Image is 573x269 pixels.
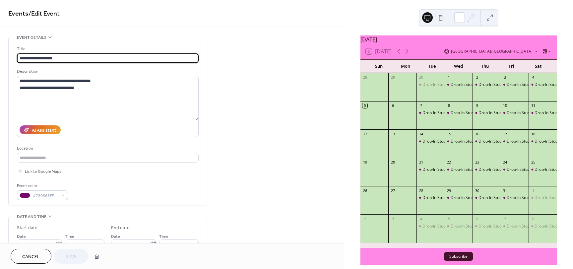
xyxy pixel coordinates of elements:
[390,103,395,108] div: 6
[501,167,529,172] div: Drop-In Studio Open!
[503,188,508,193] div: 31
[478,224,517,229] div: Drop-In Studio Open!
[535,195,573,201] div: Drop-In Studio Open!
[422,139,461,144] div: Drop-In Studio Open!
[416,167,445,172] div: Drop-In Studio Open!
[390,75,395,80] div: 29
[535,110,573,116] div: Drop-In Studio Open!
[390,160,395,165] div: 20
[17,45,197,52] div: Title
[501,82,529,88] div: Drop-In Studio Open!
[535,82,573,88] div: Drop-In Studio Open!
[416,224,445,229] div: Drop-In Studio Open!
[503,75,508,80] div: 3
[416,82,445,88] div: Drop-In Studio Open!
[525,60,551,73] div: Sat
[422,82,461,88] div: Drop-In Studio Open!
[529,224,557,229] div: Drop-In Studio Open!
[451,195,489,201] div: Drop-In Studio Open!
[475,103,479,108] div: 9
[451,224,489,229] div: Drop-In Studio Open!
[507,139,545,144] div: Drop-In Studio Open!
[535,167,573,172] div: Drop-In Studio Open!
[8,7,29,20] a: Events
[416,139,445,144] div: Drop-In Studio Open!
[451,110,489,116] div: Drop-In Studio Open!
[501,224,529,229] div: Drop-In Studio Open!
[535,224,573,229] div: Drop-In Studio Open!
[531,216,536,221] div: 8
[451,167,489,172] div: Drop-In Studio Open!
[473,195,501,201] div: Drop-In Studio Open!
[475,75,479,80] div: 2
[29,7,60,20] span: / Edit Event
[11,249,51,264] button: Cancel
[478,82,517,88] div: Drop-In Studio Open!
[422,110,461,116] div: Drop-In Studio Open!
[65,233,74,240] span: Time
[475,188,479,193] div: 30
[17,213,46,220] span: Date and time
[475,160,479,165] div: 23
[473,82,501,88] div: Drop-In Studio Open!
[366,60,392,73] div: Sun
[362,188,367,193] div: 26
[33,192,57,199] span: #78056BFF
[529,167,557,172] div: Drop-In Studio Open!
[360,35,557,43] div: [DATE]
[531,188,536,193] div: 1
[418,160,423,165] div: 21
[478,167,517,172] div: Drop-In Studio Open!
[451,82,489,88] div: Drop-In Studio Open!
[362,131,367,136] div: 12
[531,160,536,165] div: 25
[503,131,508,136] div: 17
[507,224,545,229] div: Drop-In Studio Open!
[473,224,501,229] div: Drop-In Studio Open!
[501,139,529,144] div: Drop-In Studio Open!
[447,103,452,108] div: 8
[20,125,61,134] button: AI Assistant
[390,188,395,193] div: 27
[390,131,395,136] div: 13
[418,103,423,108] div: 7
[418,131,423,136] div: 14
[159,233,168,240] span: Time
[416,195,445,201] div: Drop-In Studio Open!
[362,103,367,108] div: 5
[17,145,197,152] div: Location
[362,160,367,165] div: 19
[392,60,419,73] div: Mon
[445,82,473,88] div: Drop-In Studio Open!
[447,216,452,221] div: 5
[503,216,508,221] div: 7
[445,224,473,229] div: Drop-In Studio Open!
[17,182,67,189] div: Event color
[507,110,545,116] div: Drop-In Studio Open!
[447,75,452,80] div: 1
[418,216,423,221] div: 4
[447,160,452,165] div: 22
[507,195,545,201] div: Drop-In Studio Open!
[445,195,473,201] div: Drop-In Studio Open!
[451,49,533,53] span: [GEOGRAPHIC_DATA]/[GEOGRAPHIC_DATA]
[444,252,473,261] button: Subscribe
[111,233,120,240] span: Date
[111,225,130,232] div: End date
[501,195,529,201] div: Drop-In Studio Open!
[445,167,473,172] div: Drop-In Studio Open!
[32,127,56,134] div: AI Assistant
[473,110,501,116] div: Drop-In Studio Open!
[503,103,508,108] div: 10
[362,216,367,221] div: 2
[478,139,517,144] div: Drop-In Studio Open!
[25,168,61,175] span: Link to Google Maps
[447,131,452,136] div: 15
[503,160,508,165] div: 24
[531,75,536,80] div: 4
[362,75,367,80] div: 28
[473,167,501,172] div: Drop-In Studio Open!
[501,110,529,116] div: Drop-In Studio Open!
[531,131,536,136] div: 18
